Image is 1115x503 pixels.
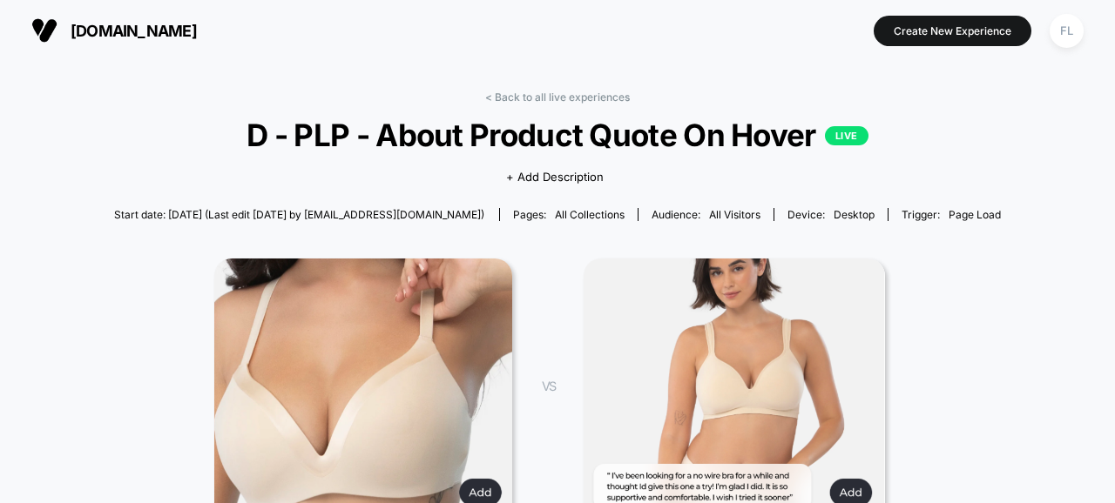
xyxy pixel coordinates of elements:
span: All Visitors [709,208,760,221]
div: Trigger: [902,208,1001,221]
span: + Add Description [506,169,604,186]
span: [DOMAIN_NAME] [71,22,197,40]
button: Create New Experience [874,16,1031,46]
button: FL [1044,13,1089,49]
span: D - PLP - About Product Quote On Hover [151,117,964,153]
div: Audience: [652,208,760,221]
img: Visually logo [31,17,57,44]
a: < Back to all live experiences [485,91,630,104]
span: desktop [834,208,875,221]
span: Start date: [DATE] (Last edit [DATE] by [EMAIL_ADDRESS][DOMAIN_NAME]) [114,208,484,221]
span: Page Load [949,208,1001,221]
button: [DOMAIN_NAME] [26,17,202,44]
p: LIVE [825,126,868,145]
div: FL [1050,14,1084,48]
span: VS [542,379,556,393]
div: Pages: [513,208,625,221]
span: Device: [774,208,888,221]
span: all collections [555,208,625,221]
